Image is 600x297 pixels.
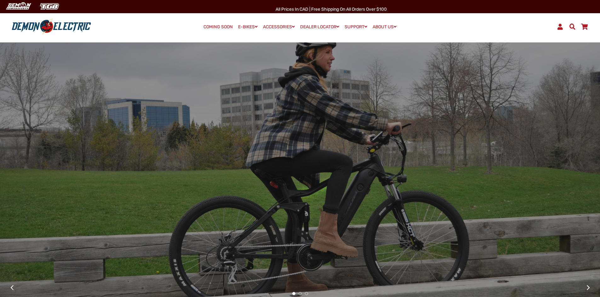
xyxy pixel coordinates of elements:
button: 2 of 3 [299,292,302,295]
img: Demon Electric [3,1,33,12]
span: All Prices in CAD | Free shipping on all orders over $100 [276,7,387,12]
a: COMING SOON [201,23,235,31]
button: 1 of 3 [292,292,295,295]
img: TGB Canada [37,1,62,12]
a: ABOUT US [370,22,399,31]
a: SUPPORT [342,22,369,31]
button: 3 of 3 [305,292,308,295]
img: Demon Electric logo [9,19,93,35]
a: E-BIKES [236,22,260,31]
a: ACCESSORIES [261,22,297,31]
a: DEALER LOCATOR [298,22,341,31]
